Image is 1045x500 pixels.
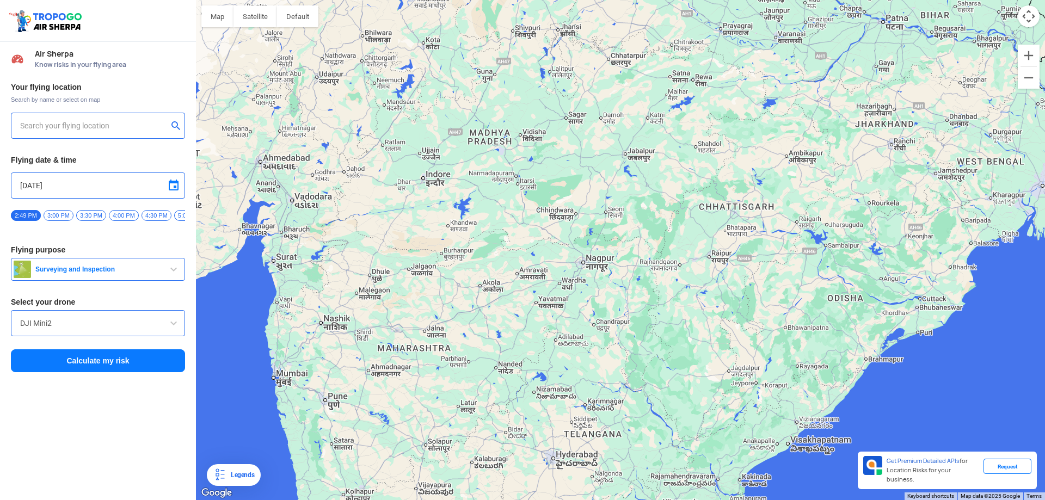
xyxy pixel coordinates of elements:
[31,265,167,274] span: Surveying and Inspection
[8,8,85,33] img: ic_tgdronemaps.svg
[11,210,41,221] span: 2:49 PM
[174,210,204,221] span: 5:00 PM
[14,261,31,278] img: survey.png
[863,456,882,475] img: Premium APIs
[882,456,983,485] div: for Location Risks for your business.
[11,298,185,306] h3: Select your drone
[961,493,1020,499] span: Map data ©2025 Google
[983,459,1031,474] div: Request
[142,210,171,221] span: 4:30 PM
[11,52,24,65] img: Risk Scores
[199,486,235,500] a: Open this area in Google Maps (opens a new window)
[1018,67,1040,89] button: Zoom out
[907,492,954,500] button: Keyboard shortcuts
[35,50,185,58] span: Air Sherpa
[44,210,73,221] span: 3:00 PM
[76,210,106,221] span: 3:30 PM
[35,60,185,69] span: Know risks in your flying area
[11,349,185,372] button: Calculate my risk
[109,210,139,221] span: 4:00 PM
[226,468,254,482] div: Legends
[20,119,168,132] input: Search your flying location
[213,468,226,482] img: Legends
[11,258,185,281] button: Surveying and Inspection
[887,457,960,465] span: Get Premium Detailed APIs
[199,486,235,500] img: Google
[11,156,185,164] h3: Flying date & time
[11,95,185,104] span: Search by name or select on map
[20,179,176,192] input: Select Date
[20,317,176,330] input: Search by name or Brand
[201,5,233,27] button: Show street map
[1018,45,1040,66] button: Zoom in
[1026,493,1042,499] a: Terms
[11,246,185,254] h3: Flying purpose
[11,83,185,91] h3: Your flying location
[233,5,277,27] button: Show satellite imagery
[1018,5,1040,27] button: Map camera controls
